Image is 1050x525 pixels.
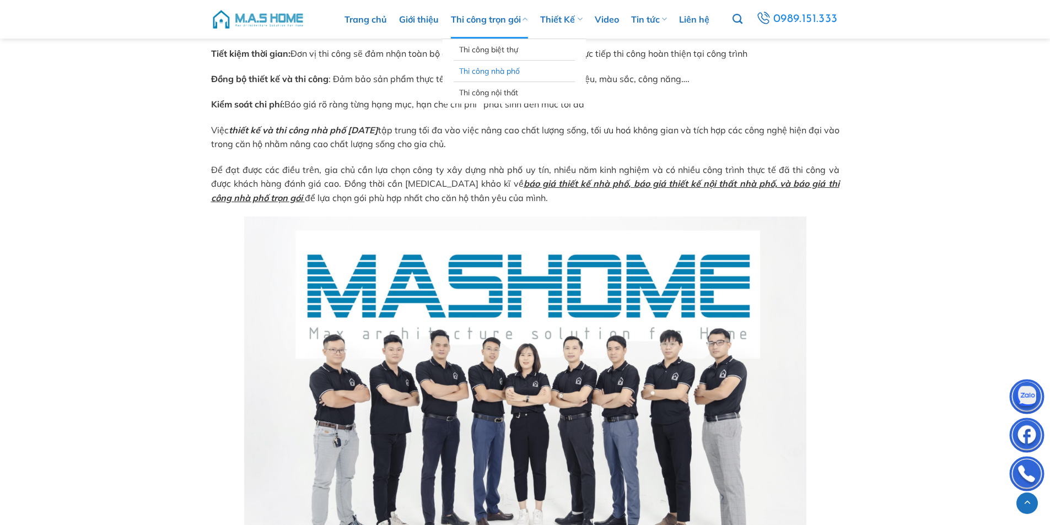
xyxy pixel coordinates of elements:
[211,163,839,205] p: Để đạt được các điều trên, gia chủ cần lựa chọn công ty xây dựng nhà phố uy tín, nhiều năm kinh n...
[459,39,569,60] a: Thi công biệt thự
[1010,382,1043,415] img: Zalo
[211,48,290,59] strong: Tiết kiệm thời gian:
[1010,420,1043,453] img: Facebook
[229,125,378,136] strong: thiết kế và thi công nhà phố [DATE]
[459,61,569,82] a: Thi công nhà phố
[1010,459,1043,492] img: Phone
[755,9,839,29] a: 0989.151.333
[211,73,329,84] strong: Đồng bộ thiết kế và thi công
[1016,492,1038,514] a: Lên đầu trang
[211,98,839,112] p: Báo giá rõ ràng từng hạng mục, hạn chế chi phí phát sinh đến mức tối đa
[211,72,839,86] p: : Đảm bảo sản phẩm thực tế sát với bản thiết kế nhất về chất liệu, màu sắc, công năng….
[211,3,305,36] img: M.A.S HOME – Tổng Thầu Thiết Kế Và Xây Nhà Trọn Gói
[211,123,839,151] p: Việc tập trung tối đa vào việc nâng cao chất lượng sống, tối ưu hoá không gian và tích hợp các cô...
[773,10,838,29] span: 0989.151.333
[211,178,839,203] strong: báo giá thiết kế nhà phố, báo giá thiết kế nội thất nhà phố, và báo giá thi công nhà phố trọn gói
[459,82,569,103] a: Thi công nội thất
[733,8,742,31] a: Tìm kiếm
[211,99,284,110] strong: Kiểm soát chi phí:
[211,47,839,61] p: Đơn vị thi công sẽ đảm nhận toàn bộ công việc từ lên ý tưởng, cho đến trực tiếp thi công hoàn thi...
